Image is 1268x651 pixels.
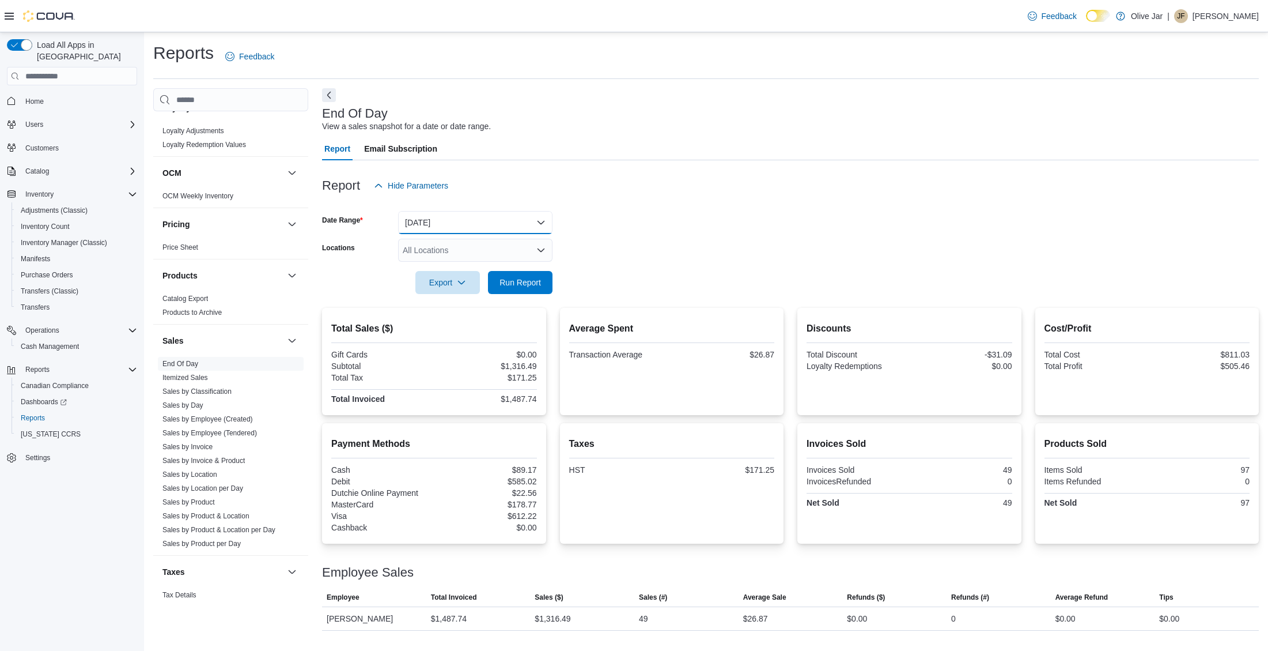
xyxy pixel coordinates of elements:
[569,437,775,451] h2: Taxes
[21,238,107,247] span: Inventory Manager (Classic)
[499,277,541,288] span: Run Report
[331,322,536,336] h2: Total Sales ($)
[162,484,243,492] a: Sales by Location per Day
[162,401,203,409] a: Sales by Day
[569,350,669,359] div: Transaction Average
[324,137,350,160] span: Report
[331,373,432,382] div: Total Tax
[21,187,58,201] button: Inventory
[1159,612,1179,626] div: $0.00
[1055,612,1076,626] div: $0.00
[12,378,142,394] button: Canadian Compliance
[153,588,308,620] div: Taxes
[162,498,215,506] a: Sales by Product
[422,271,473,294] span: Export
[807,362,907,371] div: Loyalty Redemptions
[569,465,669,475] div: HST
[16,340,84,353] a: Cash Management
[162,443,213,451] a: Sales by Invoice
[1044,498,1077,507] strong: Net Sold
[21,342,79,351] span: Cash Management
[162,373,208,382] span: Itemized Sales
[436,523,536,532] div: $0.00
[25,97,44,106] span: Home
[162,590,196,600] span: Tax Details
[162,470,217,479] span: Sales by Location
[569,322,775,336] h2: Average Spent
[285,565,299,579] button: Taxes
[398,211,552,234] button: [DATE]
[436,350,536,359] div: $0.00
[162,359,198,368] span: End Of Day
[436,488,536,498] div: $22.56
[807,322,1012,336] h2: Discounts
[2,163,142,179] button: Catalog
[12,394,142,410] a: Dashboards
[488,271,552,294] button: Run Report
[436,500,536,509] div: $178.77
[16,340,137,353] span: Cash Management
[162,141,246,149] a: Loyalty Redemption Values
[21,164,54,178] button: Catalog
[162,243,198,252] span: Price Sheet
[162,335,283,347] button: Sales
[25,120,43,129] span: Users
[2,322,142,338] button: Operations
[21,413,45,423] span: Reports
[1055,593,1108,602] span: Average Refund
[951,612,956,626] div: 0
[436,465,536,475] div: $89.17
[162,591,196,599] a: Tax Details
[331,500,432,509] div: MasterCard
[1177,9,1184,23] span: JF
[221,45,279,68] a: Feedback
[16,220,137,234] span: Inventory Count
[162,511,249,521] span: Sales by Product & Location
[807,350,907,359] div: Total Discount
[162,127,224,135] a: Loyalty Adjustments
[331,394,385,404] strong: Total Invoiced
[322,179,360,193] h3: Report
[153,124,308,156] div: Loyalty
[162,167,283,179] button: OCM
[535,612,570,626] div: $1,316.49
[16,411,137,425] span: Reports
[162,126,224,136] span: Loyalty Adjustments
[162,512,249,520] a: Sales by Product & Location
[21,95,48,108] a: Home
[436,394,536,404] div: $1,487.74
[1044,350,1145,359] div: Total Cost
[327,593,359,602] span: Employee
[331,523,432,532] div: Cashback
[21,450,137,465] span: Settings
[162,335,184,347] h3: Sales
[322,121,491,133] div: View a sales snapshot for a date or date range.
[21,397,67,407] span: Dashboards
[743,612,768,626] div: $26.87
[16,236,112,250] a: Inventory Manager (Classic)
[21,141,63,155] a: Customers
[32,39,137,62] span: Load All Apps in [GEOGRAPHIC_DATA]
[21,254,50,264] span: Manifests
[162,219,283,230] button: Pricing
[25,453,50,462] span: Settings
[331,465,432,475] div: Cash
[2,92,142,109] button: Home
[807,465,907,475] div: Invoices Sold
[911,362,1012,371] div: $0.00
[1149,465,1250,475] div: 97
[911,498,1012,507] div: 49
[162,374,208,382] a: Itemized Sales
[25,190,54,199] span: Inventory
[536,246,546,255] button: Open list of options
[364,137,437,160] span: Email Subscription
[1193,9,1259,23] p: [PERSON_NAME]
[25,365,50,374] span: Reports
[162,308,222,317] a: Products to Archive
[162,429,257,437] a: Sales by Employee (Tendered)
[16,284,83,298] a: Transfers (Classic)
[162,219,190,230] h3: Pricing
[21,206,88,215] span: Adjustments (Classic)
[911,350,1012,359] div: -$31.09
[674,465,774,475] div: $171.25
